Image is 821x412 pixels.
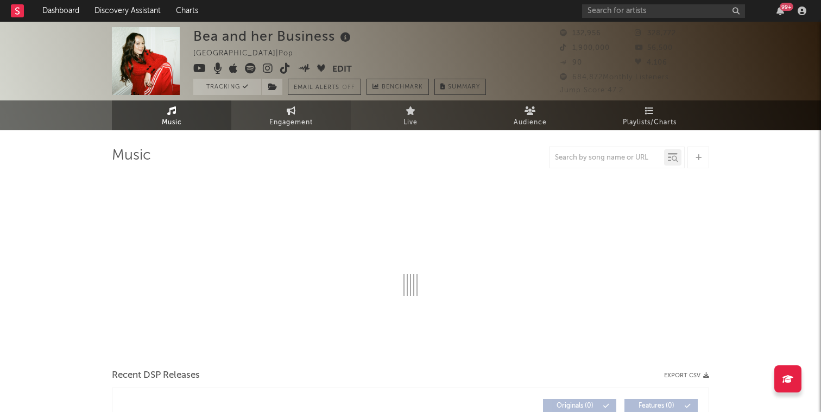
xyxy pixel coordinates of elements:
span: Recent DSP Releases [112,369,200,382]
span: Jump Score: 47.2 [560,87,623,94]
a: Audience [470,100,590,130]
span: Engagement [269,116,313,129]
button: Edit [332,63,352,77]
span: Benchmark [382,81,423,94]
button: Email AlertsOff [288,79,361,95]
span: Originals ( 0 ) [550,403,600,409]
button: Summary [434,79,486,95]
input: Search for artists [582,4,745,18]
span: 90 [560,59,582,66]
span: 56,500 [635,45,673,52]
span: Summary [448,84,480,90]
span: Music [162,116,182,129]
span: 684,872 Monthly Listeners [560,74,669,81]
a: Music [112,100,231,130]
span: 328,772 [635,30,676,37]
span: Features ( 0 ) [631,403,681,409]
div: 99 + [780,3,793,11]
span: Audience [514,116,547,129]
div: [GEOGRAPHIC_DATA] | Pop [193,47,306,60]
span: 4,106 [635,59,667,66]
a: Engagement [231,100,351,130]
button: Export CSV [664,372,709,379]
button: Tracking [193,79,261,95]
input: Search by song name or URL [550,154,664,162]
a: Playlists/Charts [590,100,709,130]
div: Bea and her Business [193,27,353,45]
a: Live [351,100,470,130]
span: Live [403,116,418,129]
span: 132,956 [560,30,601,37]
button: 99+ [776,7,784,15]
span: Playlists/Charts [623,116,677,129]
em: Off [342,85,355,91]
a: Benchmark [367,79,429,95]
span: 1,900,000 [560,45,610,52]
